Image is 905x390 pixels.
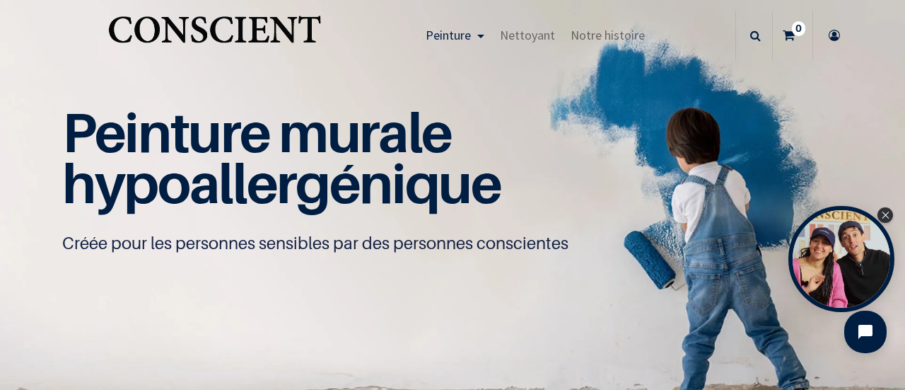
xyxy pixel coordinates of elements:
[877,207,893,223] div: Close Tolstoy widget
[62,150,501,216] span: hypoallergénique
[105,8,324,64] a: Logo of Conscient
[62,99,452,165] span: Peinture murale
[426,27,471,43] span: Peinture
[571,27,645,43] span: Notre histoire
[788,206,894,312] div: Open Tolstoy
[62,232,843,255] p: Créée pour les personnes sensibles par des personnes conscientes
[788,206,894,312] div: Tolstoy bubble widget
[418,11,492,60] a: Peinture
[773,11,812,60] a: 0
[500,27,555,43] span: Nettoyant
[105,8,324,64] img: Conscient
[792,21,805,35] sup: 0
[832,299,899,365] iframe: Tidio Chat
[788,206,894,312] div: Open Tolstoy widget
